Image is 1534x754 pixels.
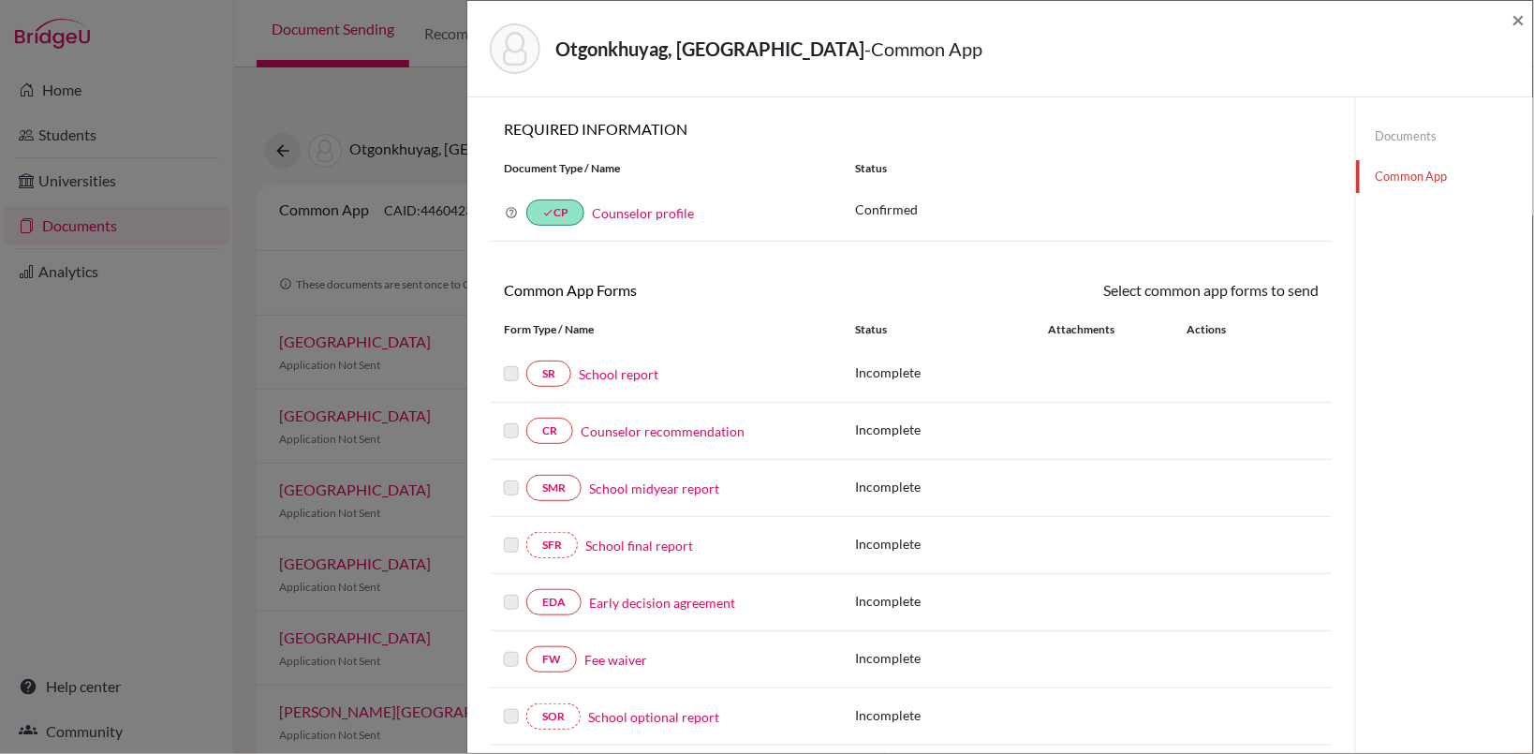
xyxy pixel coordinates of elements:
a: EDA [526,589,582,615]
a: School final report [585,536,693,555]
button: Close [1512,8,1526,31]
div: Select common app forms to send [911,279,1333,302]
a: School report [579,364,658,384]
p: Confirmed [855,200,1319,219]
p: Incomplete [855,534,1048,554]
p: Incomplete [855,648,1048,668]
a: SR [526,361,571,387]
a: FW [526,646,577,673]
a: SFR [526,532,578,558]
a: Common App [1356,160,1533,193]
a: Documents [1356,120,1533,153]
h6: REQUIRED INFORMATION [490,120,1333,138]
p: Incomplete [855,591,1048,611]
span: - Common App [864,37,982,60]
div: Status [855,321,1048,338]
a: CR [526,418,573,444]
div: Form Type / Name [490,321,841,338]
a: doneCP [526,200,584,226]
div: Actions [1164,321,1280,338]
a: Counselor profile [592,205,694,221]
a: School midyear report [589,479,719,498]
a: Counselor recommendation [581,421,745,441]
div: Document Type / Name [490,160,841,177]
div: Attachments [1048,321,1164,338]
a: Fee waiver [584,650,647,670]
p: Incomplete [855,705,1048,725]
h6: Common App Forms [490,281,911,299]
i: done [542,207,553,218]
a: School optional report [588,707,719,727]
span: × [1512,6,1526,33]
p: Incomplete [855,420,1048,439]
p: Incomplete [855,477,1048,496]
a: SOR [526,703,581,730]
a: Early decision agreement [589,593,735,613]
div: Status [841,160,1333,177]
a: SMR [526,475,582,501]
strong: Otgonkhuyag, [GEOGRAPHIC_DATA] [555,37,864,60]
p: Incomplete [855,362,1048,382]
